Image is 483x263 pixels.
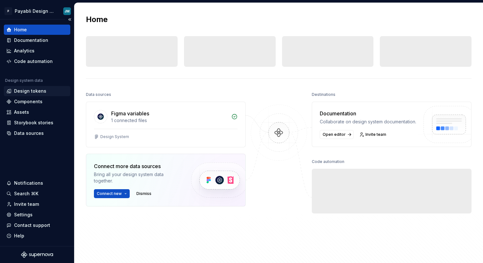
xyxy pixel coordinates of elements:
a: Data sources [4,128,70,138]
button: Notifications [4,178,70,188]
div: Code automation [312,157,344,166]
div: Payabli Design System [15,8,56,14]
div: JM [65,9,70,14]
a: Settings [4,210,70,220]
button: Dismiss [134,189,154,198]
button: Help [4,231,70,241]
span: Connect new [97,191,122,196]
div: Invite team [14,201,39,207]
div: Notifications [14,180,43,186]
div: Storybook stories [14,120,53,126]
button: Collapse sidebar [65,15,74,24]
a: Design tokens [4,86,70,96]
button: PPayabli Design SystemJM [1,4,73,18]
a: Invite team [4,199,70,209]
div: Help [14,233,24,239]
div: Connect more data sources [94,162,180,170]
div: Collaborate on design system documentation. [320,119,416,125]
button: Connect new [94,189,130,198]
a: Assets [4,107,70,117]
div: Settings [14,212,33,218]
span: Open editor [323,132,346,137]
span: Dismiss [136,191,151,196]
div: Code automation [14,58,53,65]
div: Contact support [14,222,50,228]
button: Search ⌘K [4,189,70,199]
button: Contact support [4,220,70,230]
div: Figma variables [111,110,149,117]
a: Code automation [4,56,70,66]
div: Home [14,27,27,33]
a: Invite team [357,130,389,139]
div: P [4,7,12,15]
div: Bring all your design system data together. [94,171,180,184]
a: Open editor [320,130,354,139]
div: Design tokens [14,88,46,94]
div: Destinations [312,90,335,99]
div: Documentation [14,37,48,43]
a: Home [4,25,70,35]
div: Data sources [86,90,111,99]
div: Components [14,98,42,105]
span: Invite team [365,132,386,137]
a: Figma variables1 connected filesDesign System [86,102,246,147]
a: Components [4,97,70,107]
a: Storybook stories [4,118,70,128]
a: Documentation [4,35,70,45]
div: Assets [14,109,29,115]
svg: Supernova Logo [21,251,53,258]
div: Analytics [14,48,34,54]
div: Search ⌘K [14,190,38,197]
div: Design System [100,134,129,139]
div: Documentation [320,110,416,117]
a: Analytics [4,46,70,56]
div: Design system data [5,78,43,83]
h2: Home [86,14,108,25]
div: Data sources [14,130,44,136]
div: 1 connected files [111,117,227,124]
